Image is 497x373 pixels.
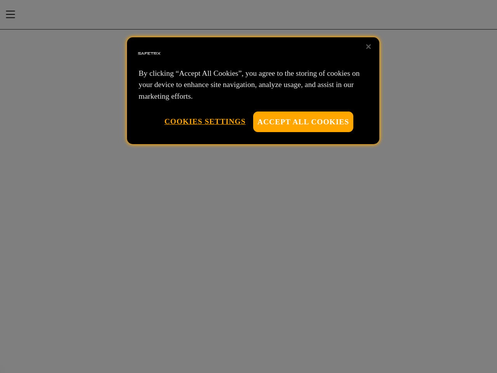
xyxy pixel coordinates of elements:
button: Close [360,38,377,55]
button: Cookies Settings [164,112,245,131]
p: By clicking “Accept All Cookies”, you agree to the storing of cookies on your device to enhance s... [139,68,368,102]
img: Safe Tracks [137,41,162,66]
div: Privacy [127,37,379,144]
button: Accept All Cookies [253,112,353,132]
